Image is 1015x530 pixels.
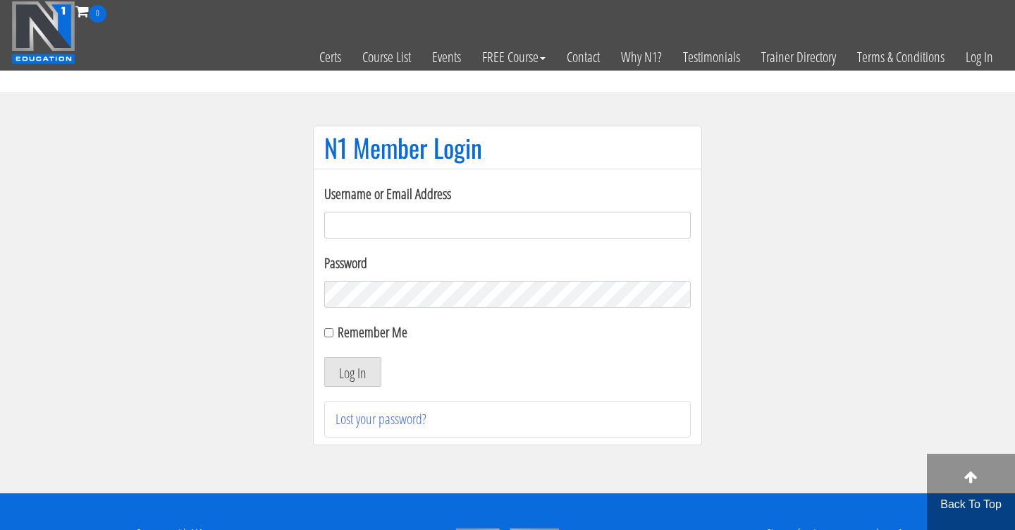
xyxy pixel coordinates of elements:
button: Log In [324,357,381,387]
a: Lost your password? [336,409,426,428]
a: Trainer Directory [751,23,847,92]
a: Testimonials [672,23,751,92]
a: Log In [955,23,1004,92]
a: Why N1? [610,23,672,92]
span: 0 [89,5,106,23]
label: Password [324,253,691,274]
a: Terms & Conditions [847,23,955,92]
a: FREE Course [472,23,556,92]
a: Certs [309,23,352,92]
h1: N1 Member Login [324,133,691,162]
a: Contact [556,23,610,92]
label: Username or Email Address [324,183,691,205]
a: Events [422,23,472,92]
label: Remember Me [338,323,407,342]
img: n1-education [11,1,75,64]
a: Course List [352,23,422,92]
a: 0 [75,1,106,20]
